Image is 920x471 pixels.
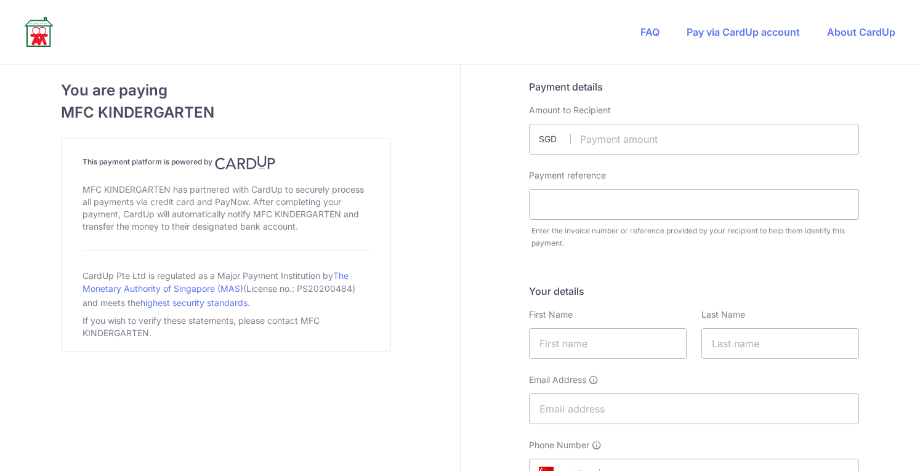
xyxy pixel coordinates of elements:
[61,102,391,124] span: MFC KINDERGARTEN
[701,308,745,321] label: Last Name
[529,169,606,182] label: Payment reference
[61,79,391,102] span: You are paying
[539,133,571,145] span: SGD
[529,308,573,321] label: First Name
[529,284,859,299] h5: Your details
[140,297,248,308] a: highest security standards
[529,124,859,155] input: Payment amount
[83,155,369,170] h4: This payment platform is powered by
[701,328,859,359] input: Last name
[827,26,895,38] a: About CardUp
[529,328,687,359] input: First name
[83,312,369,342] div: If you wish to verify these statements, please contact MFC KINDERGARTEN.
[529,79,859,94] h5: Payment details
[215,155,275,170] img: CardUp
[529,393,859,424] input: Email address
[531,225,859,249] div: Enter the invoice number or reference provided by your recipient to help them identify this payment.
[83,181,369,235] div: MFC KINDERGARTEN has partnered with CardUp to securely process all payments via credit card and P...
[529,439,589,451] span: Phone Number
[83,265,369,312] div: CardUp Pte Ltd is regulated as a Major Payment Institution by (License no.: PS20200484) and meets...
[640,26,660,38] a: FAQ
[687,26,800,38] a: Pay via CardUp account
[529,104,611,116] label: Amount to Recipient
[529,374,586,386] span: Email Address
